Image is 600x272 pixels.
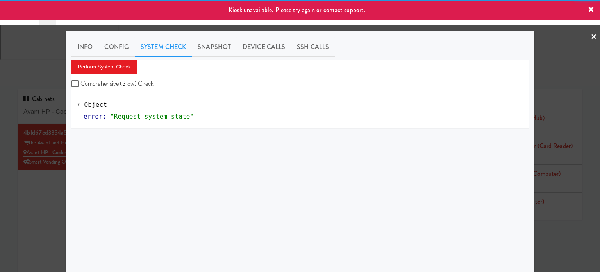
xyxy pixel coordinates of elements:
[71,60,137,74] button: Perform System Check
[84,113,103,120] span: error
[135,37,192,57] a: System Check
[71,78,154,90] label: Comprehensive (Slow) Check
[71,81,80,87] input: Comprehensive (Slow) Check
[71,37,98,57] a: Info
[229,5,366,14] span: Kiosk unavailable. Please try again or contact support.
[591,25,597,49] a: ×
[103,113,107,120] span: :
[291,37,335,57] a: SSH Calls
[110,113,194,120] span: "Request system state"
[84,101,107,108] span: Object
[237,37,291,57] a: Device Calls
[98,37,135,57] a: Config
[192,37,237,57] a: Snapshot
